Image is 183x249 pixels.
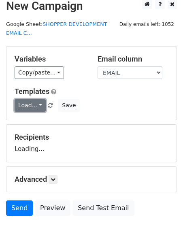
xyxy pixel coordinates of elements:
[15,175,168,184] h5: Advanced
[15,55,85,64] h5: Variables
[6,21,107,36] a: SHOPPER DEVELOPMENT EMAIL C...
[143,210,183,249] iframe: Chat Widget
[6,21,107,36] small: Google Sheet:
[15,133,168,142] h5: Recipients
[117,21,177,27] a: Daily emails left: 1052
[98,55,168,64] h5: Email column
[15,66,64,79] a: Copy/paste...
[15,133,168,154] div: Loading...
[6,200,33,216] a: Send
[15,99,46,112] a: Load...
[72,200,134,216] a: Send Test Email
[117,20,177,29] span: Daily emails left: 1052
[35,200,70,216] a: Preview
[58,99,79,112] button: Save
[15,87,49,96] a: Templates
